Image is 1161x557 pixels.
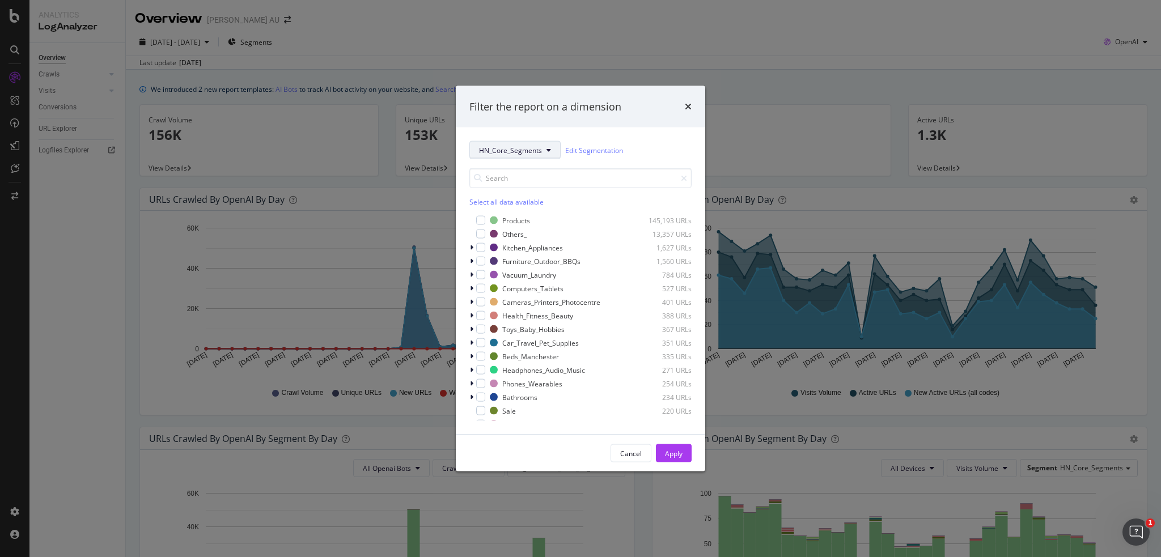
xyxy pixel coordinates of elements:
div: 234 URLs [636,392,692,402]
div: Apply [665,448,683,458]
div: 784 URLs [636,270,692,279]
div: Filter the report on a dimension [469,99,621,114]
div: 271 URLs [636,365,692,375]
div: TV_Bluray_Home_Theatre [502,419,583,429]
div: 220 URLs [636,406,692,415]
div: 1,560 URLs [636,256,692,266]
div: Kitchen_Appliances [502,243,563,252]
div: Bathrooms [502,392,537,402]
div: Select all data available [469,197,692,207]
div: 145,193 URLs [636,215,692,225]
input: Search [469,168,692,188]
div: 367 URLs [636,324,692,334]
div: Products [502,215,530,225]
button: Apply [656,444,692,462]
div: 335 URLs [636,351,692,361]
div: 527 URLs [636,283,692,293]
div: Car_Travel_Pet_Supplies [502,338,579,347]
a: Edit Segmentation [565,144,623,156]
div: Sale [502,406,516,415]
div: 13,357 URLs [636,229,692,239]
div: Headphones_Audio_Music [502,365,585,375]
div: 214 URLs [636,419,692,429]
div: times [685,99,692,114]
span: 1 [1146,518,1155,528]
div: 401 URLs [636,297,692,307]
div: Toys_Baby_Hobbies [502,324,565,334]
div: Computers_Tablets [502,283,563,293]
iframe: Intercom live chat [1122,518,1150,546]
div: Health_Fitness_Beauty [502,311,573,320]
div: Furniture_Outdoor_BBQs [502,256,580,266]
div: Vacuum_Laundry [502,270,556,279]
button: Cancel [611,444,651,462]
span: HN_Core_Segments [479,145,542,155]
div: Cameras_Printers_Photocentre [502,297,600,307]
div: 1,627 URLs [636,243,692,252]
div: Beds_Manchester [502,351,559,361]
div: 351 URLs [636,338,692,347]
div: Others_ [502,229,527,239]
div: 388 URLs [636,311,692,320]
div: Cancel [620,448,642,458]
div: 254 URLs [636,379,692,388]
div: modal [456,86,705,471]
button: HN_Core_Segments [469,141,561,159]
div: Phones_Wearables [502,379,562,388]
